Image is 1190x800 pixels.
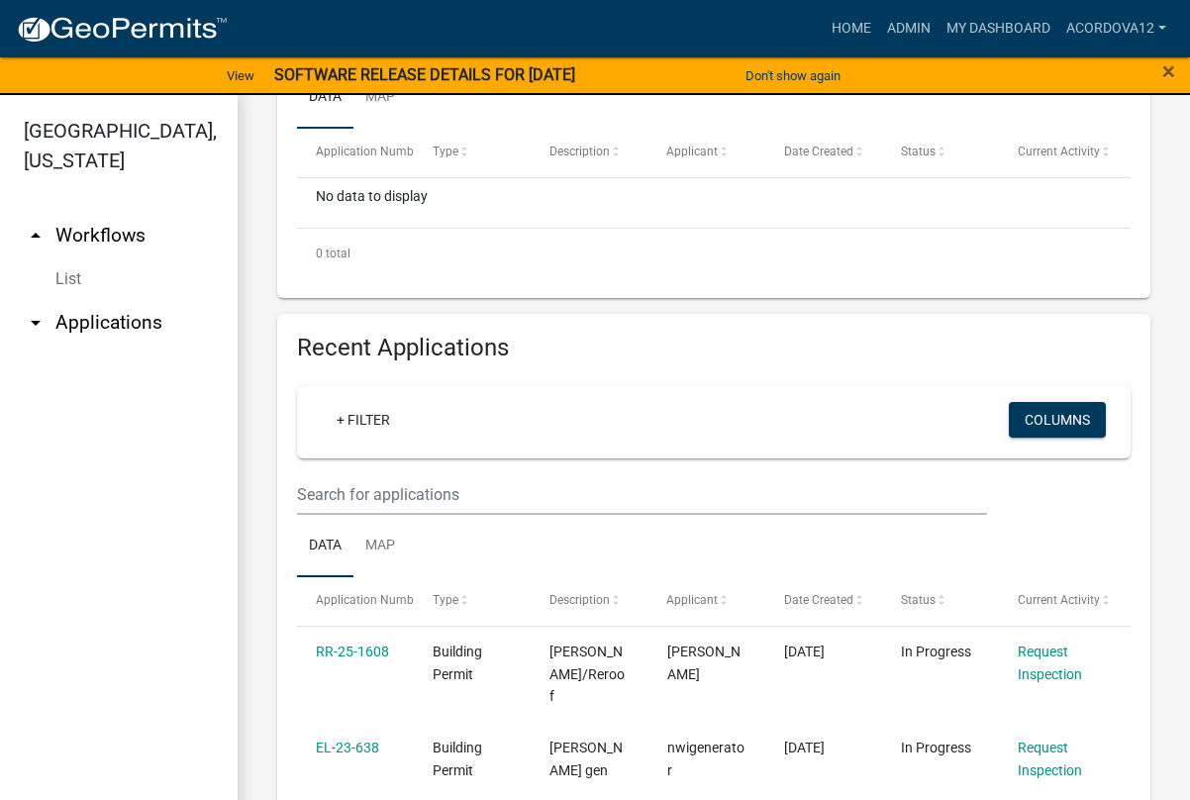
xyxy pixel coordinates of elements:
[1162,57,1175,85] span: ×
[667,644,741,682] span: John Kornacki
[433,593,458,607] span: Type
[901,145,936,158] span: Status
[316,145,424,158] span: Application Number
[784,740,825,755] span: 05/09/2023
[738,59,848,92] button: Don't show again
[549,644,625,705] span: Zorick Detach/Reroof
[879,10,939,48] a: Admin
[784,644,825,659] span: 08/25/2025
[297,334,1131,362] h4: Recent Applications
[1018,740,1082,778] a: Request Inspection
[647,129,764,176] datatable-header-cell: Applicant
[1009,402,1106,438] button: Columns
[321,402,406,438] a: + Filter
[531,577,647,625] datatable-header-cell: Description
[901,644,971,659] span: In Progress
[316,593,424,607] span: Application Number
[765,129,882,176] datatable-header-cell: Date Created
[784,593,853,607] span: Date Created
[414,577,531,625] datatable-header-cell: Type
[667,145,719,158] span: Applicant
[274,65,575,84] strong: SOFTWARE RELEASE DETAILS FOR [DATE]
[784,145,853,158] span: Date Created
[297,577,414,625] datatable-header-cell: Application Number
[353,515,407,578] a: Map
[297,474,987,515] input: Search for applications
[549,740,623,778] span: zolper gen
[647,577,764,625] datatable-header-cell: Applicant
[219,59,262,92] a: View
[316,644,389,659] a: RR-25-1608
[882,129,999,176] datatable-header-cell: Status
[1162,59,1175,83] button: Close
[667,593,719,607] span: Applicant
[24,311,48,335] i: arrow_drop_down
[901,740,971,755] span: In Progress
[1018,644,1082,682] a: Request Inspection
[316,740,379,755] a: EL-23-638
[901,593,936,607] span: Status
[549,145,610,158] span: Description
[433,644,482,682] span: Building Permit
[667,740,744,778] span: nwigenerator
[297,229,1131,278] div: 0 total
[1018,593,1100,607] span: Current Activity
[433,145,458,158] span: Type
[414,129,531,176] datatable-header-cell: Type
[939,10,1058,48] a: My Dashboard
[1058,10,1174,48] a: ACORDOVA12
[765,577,882,625] datatable-header-cell: Date Created
[1018,145,1100,158] span: Current Activity
[24,224,48,248] i: arrow_drop_up
[353,66,407,130] a: Map
[297,66,353,130] a: Data
[999,577,1116,625] datatable-header-cell: Current Activity
[297,178,1131,228] div: No data to display
[297,129,414,176] datatable-header-cell: Application Number
[882,577,999,625] datatable-header-cell: Status
[433,740,482,778] span: Building Permit
[549,593,610,607] span: Description
[824,10,879,48] a: Home
[297,515,353,578] a: Data
[531,129,647,176] datatable-header-cell: Description
[999,129,1116,176] datatable-header-cell: Current Activity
